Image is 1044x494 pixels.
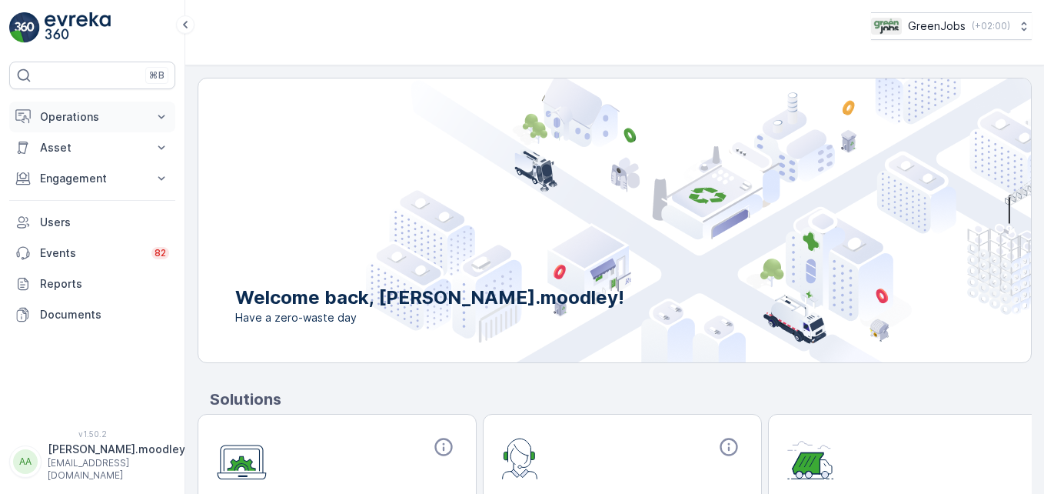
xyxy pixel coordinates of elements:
[235,310,624,325] span: Have a zero-waste day
[366,78,1031,362] img: city illustration
[9,12,40,43] img: logo
[40,171,145,186] p: Engagement
[149,69,165,82] p: ⌘B
[9,238,175,269] a: Events82
[9,102,175,132] button: Operations
[972,20,1010,32] p: ( +02:00 )
[871,12,1032,40] button: GreenJobs(+02:00)
[9,163,175,194] button: Engagement
[40,307,169,322] p: Documents
[871,18,902,35] img: Green_Jobs_Logo.png
[787,436,834,479] img: module-icon
[9,132,175,163] button: Asset
[48,442,185,457] p: [PERSON_NAME].moodley
[45,12,111,43] img: logo_light-DOdMpM7g.png
[40,215,169,230] p: Users
[235,285,624,310] p: Welcome back, [PERSON_NAME].moodley!
[9,442,175,482] button: AA[PERSON_NAME].moodley[EMAIL_ADDRESS][DOMAIN_NAME]
[48,457,185,482] p: [EMAIL_ADDRESS][DOMAIN_NAME]
[502,436,538,479] img: module-icon
[9,207,175,238] a: Users
[40,245,142,261] p: Events
[40,140,145,155] p: Asset
[40,109,145,125] p: Operations
[217,436,267,480] img: module-icon
[13,449,38,474] div: AA
[908,18,966,34] p: GreenJobs
[9,299,175,330] a: Documents
[210,388,1032,411] p: Solutions
[155,247,166,259] p: 82
[40,276,169,292] p: Reports
[9,269,175,299] a: Reports
[9,429,175,439] span: v 1.50.2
